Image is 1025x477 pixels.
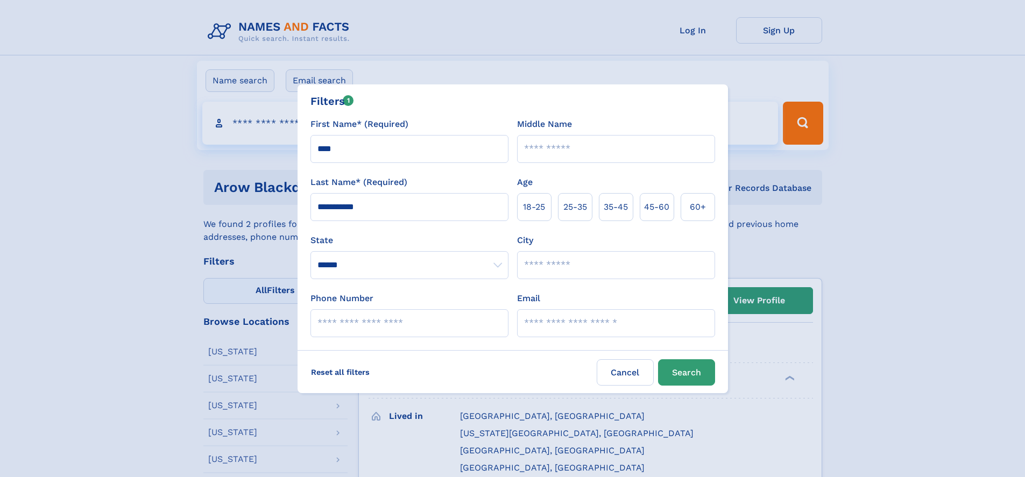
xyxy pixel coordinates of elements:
label: Middle Name [517,118,572,131]
span: 45‑60 [644,201,669,213]
span: 18‑25 [523,201,545,213]
button: Search [658,359,715,386]
span: 25‑35 [563,201,587,213]
div: Filters [310,93,354,109]
label: Last Name* (Required) [310,176,407,189]
label: Phone Number [310,292,373,305]
label: State [310,234,508,247]
label: First Name* (Required) [310,118,408,131]
label: City [517,234,533,247]
label: Cancel [597,359,654,386]
label: Age [517,176,533,189]
span: 60+ [690,201,706,213]
label: Reset all filters [304,359,377,385]
span: 35‑45 [604,201,628,213]
label: Email [517,292,540,305]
